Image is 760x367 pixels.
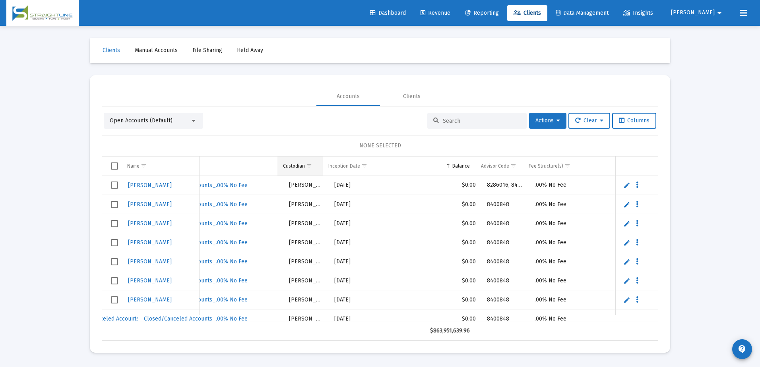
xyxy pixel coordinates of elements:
[623,258,630,265] a: Edit
[523,156,615,176] td: Column Fee Structure(s)
[481,214,529,233] td: 8400848
[386,176,481,195] td: $0.00
[128,296,172,303] span: [PERSON_NAME]
[135,47,178,54] span: Manual Accounts
[671,10,715,16] span: [PERSON_NAME]
[143,313,248,325] a: Closed/Canceled Accounts_.00% No Fee
[481,195,529,214] td: 8400848
[71,315,139,322] span: Closed/Canceled Accounts
[421,10,450,16] span: Revenue
[386,214,481,233] td: $0.00
[127,256,173,267] a: [PERSON_NAME]
[329,290,386,309] td: [DATE]
[111,220,118,227] div: Select row
[283,233,329,252] td: [PERSON_NAME]
[443,118,521,124] input: Search
[507,5,547,21] a: Clients
[403,93,421,100] div: Clients
[715,5,724,21] mat-icon: arrow_drop_down
[277,156,323,176] td: Column Custodian
[111,201,118,208] div: Select row
[122,156,199,176] td: Column Name
[529,252,621,271] td: .00% No Fee
[529,233,621,252] td: .00% No Fee
[127,163,140,169] div: Name
[529,195,621,214] td: .00% No Fee
[328,163,360,169] div: Inception Date
[127,294,173,305] a: [PERSON_NAME]
[329,233,386,252] td: [DATE]
[661,5,734,21] button: [PERSON_NAME]
[386,327,470,335] div: $863,951,639.96
[514,10,541,16] span: Clients
[737,344,747,354] mat-icon: contact_support
[481,233,529,252] td: 8400848
[329,252,386,271] td: [DATE]
[111,296,118,303] div: Select row
[283,290,329,309] td: [PERSON_NAME]
[192,47,222,54] span: File Sharing
[283,214,329,233] td: [PERSON_NAME]
[132,156,277,176] td: Column Billing Group
[481,163,509,169] div: Advisor Code
[623,10,653,16] span: Insights
[510,163,516,169] span: Show filter options for column 'Advisor Code'
[549,5,615,21] a: Data Management
[556,10,609,16] span: Data Management
[237,47,263,54] span: Held Away
[108,142,652,150] div: NONE SELECTED
[361,163,367,169] span: Show filter options for column 'Inception Date'
[306,163,312,169] span: Show filter options for column 'Custodian'
[386,271,481,290] td: $0.00
[386,233,481,252] td: $0.00
[128,277,172,284] span: [PERSON_NAME]
[529,113,566,129] button: Actions
[128,182,172,189] span: [PERSON_NAME]
[364,5,412,21] a: Dashboard
[529,176,621,195] td: .00% No Fee
[529,214,621,233] td: .00% No Fee
[127,199,173,210] a: [PERSON_NAME]
[481,271,529,290] td: 8400848
[127,275,173,286] a: [PERSON_NAME]
[535,117,560,124] span: Actions
[127,237,173,248] a: [PERSON_NAME]
[623,277,630,284] a: Edit
[452,163,470,169] div: Balance
[141,163,147,169] span: Show filter options for column 'Name'
[111,162,118,170] div: Select all
[337,93,360,100] div: Accounts
[329,309,386,328] td: [DATE]
[96,42,126,58] a: Clients
[617,5,659,21] a: Insights
[529,309,621,328] td: .00% No Fee
[102,156,658,341] div: Data grid
[529,290,621,309] td: .00% No Fee
[481,309,529,328] td: 8400848
[529,271,621,290] td: .00% No Fee
[186,42,229,58] a: File Sharing
[564,163,570,169] span: Show filter options for column 'Fee Structure(s)'
[575,117,603,124] span: Clear
[623,182,630,189] a: Edit
[623,239,630,246] a: Edit
[283,252,329,271] td: [PERSON_NAME]
[128,220,172,227] span: [PERSON_NAME]
[329,176,386,195] td: [DATE]
[283,271,329,290] td: [PERSON_NAME]
[329,271,386,290] td: [DATE]
[481,290,529,309] td: 8400848
[623,296,630,303] a: Edit
[283,163,305,169] div: Custodian
[465,10,499,16] span: Reporting
[323,156,380,176] td: Column Inception Date
[111,258,118,265] div: Select row
[144,315,248,322] span: Closed/Canceled Accounts_.00% No Fee
[623,201,630,208] a: Edit
[619,117,649,124] span: Columns
[329,195,386,214] td: [DATE]
[568,113,610,129] button: Clear
[103,47,120,54] span: Clients
[612,113,656,129] button: Columns
[12,5,73,21] img: Dashboard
